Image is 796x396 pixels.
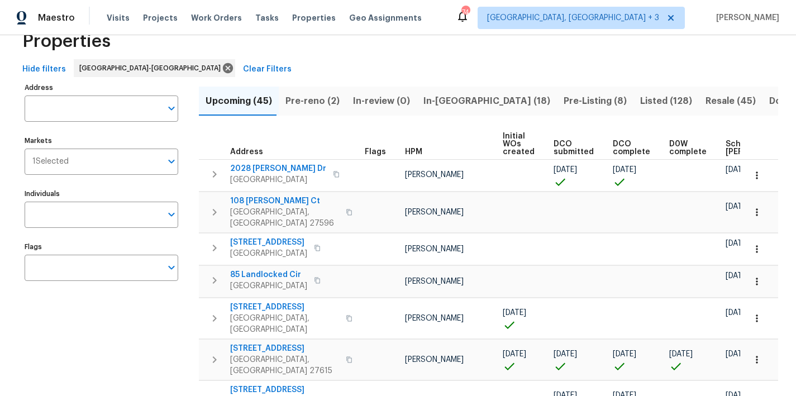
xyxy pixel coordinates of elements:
span: [PERSON_NAME] [405,171,464,179]
span: 1 Selected [32,157,69,166]
span: [DATE] [613,166,636,174]
span: D0W complete [669,140,707,156]
button: Open [164,260,179,275]
span: [PERSON_NAME] [405,208,464,216]
span: [DATE] [613,350,636,358]
span: [GEOGRAPHIC_DATA], [GEOGRAPHIC_DATA] [230,313,339,335]
label: Address [25,84,178,91]
span: [DATE] [726,272,749,280]
span: Scheduled [PERSON_NAME] [726,140,789,156]
span: Tasks [255,14,279,22]
button: Hide filters [18,59,70,80]
span: [GEOGRAPHIC_DATA], [GEOGRAPHIC_DATA] 27596 [230,207,339,229]
label: Markets [25,137,178,144]
span: Initial WOs created [503,132,535,156]
span: 2028 [PERSON_NAME] Dr [230,163,326,174]
span: [PERSON_NAME] [405,314,464,322]
span: DCO submitted [554,140,594,156]
button: Open [164,207,179,222]
div: 74 [461,7,469,18]
span: Flags [365,148,386,156]
span: 108 [PERSON_NAME] Ct [230,195,339,207]
span: [PERSON_NAME] [405,356,464,364]
span: Clear Filters [243,63,292,77]
span: Maestro [38,12,75,23]
span: Pre-Listing (8) [564,93,627,109]
span: [DATE] [726,350,749,358]
span: [GEOGRAPHIC_DATA], [GEOGRAPHIC_DATA] + 3 [487,12,659,23]
span: Geo Assignments [349,12,422,23]
span: [STREET_ADDRESS] [230,343,339,354]
span: [PERSON_NAME] [712,12,779,23]
span: [STREET_ADDRESS] [230,384,339,395]
span: [GEOGRAPHIC_DATA]-[GEOGRAPHIC_DATA] [79,63,225,74]
span: [DATE] [503,309,526,317]
span: [DATE] [669,350,693,358]
span: [GEOGRAPHIC_DATA] [230,174,326,185]
button: Open [164,101,179,116]
span: Resale (45) [706,93,756,109]
span: Upcoming (45) [206,93,272,109]
span: [DATE] [726,203,749,211]
span: Visits [107,12,130,23]
label: Individuals [25,190,178,197]
span: [DATE] [554,166,577,174]
span: [DATE] [503,350,526,358]
span: HPM [405,148,422,156]
span: [STREET_ADDRESS] [230,237,307,248]
button: Clear Filters [239,59,296,80]
label: Flags [25,244,178,250]
span: [GEOGRAPHIC_DATA], [GEOGRAPHIC_DATA] 27615 [230,354,339,376]
span: 85 Landlocked Cir [230,269,307,280]
span: In-[GEOGRAPHIC_DATA] (18) [423,93,550,109]
span: [STREET_ADDRESS] [230,302,339,313]
span: In-review (0) [353,93,410,109]
span: Listed (128) [640,93,692,109]
div: [GEOGRAPHIC_DATA]-[GEOGRAPHIC_DATA] [74,59,235,77]
span: [DATE] [726,240,749,247]
span: [PERSON_NAME] [405,245,464,253]
span: DCO complete [613,140,650,156]
span: Pre-reno (2) [285,93,340,109]
span: [DATE] [726,166,749,174]
span: [DATE] [554,350,577,358]
span: Properties [292,12,336,23]
span: [GEOGRAPHIC_DATA] [230,248,307,259]
button: Open [164,154,179,169]
span: Properties [22,36,111,47]
span: Work Orders [191,12,242,23]
span: [GEOGRAPHIC_DATA] [230,280,307,292]
span: Projects [143,12,178,23]
span: Hide filters [22,63,66,77]
span: [PERSON_NAME] [405,278,464,285]
span: Address [230,148,263,156]
span: [DATE] [726,309,749,317]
